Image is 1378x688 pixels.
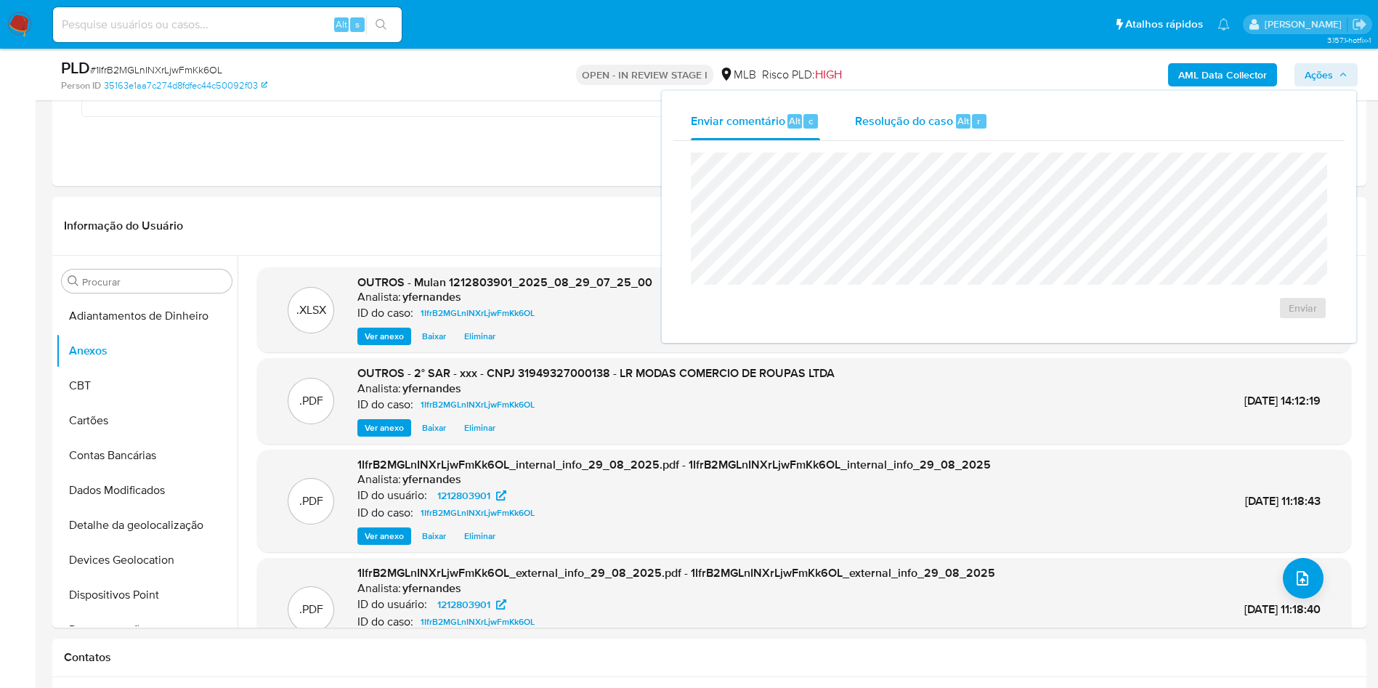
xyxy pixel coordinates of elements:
[457,527,503,545] button: Eliminar
[299,393,323,409] p: .PDF
[366,15,396,35] button: search-icon
[296,302,326,318] p: .XLSX
[1283,558,1324,599] button: upload-file
[415,396,540,413] a: 1IfrB2MGLnINXrLjwFmKk6OL
[357,274,652,291] span: OUTROS - Mulan 1212803901_2025_08_29_07_25_00
[429,487,515,504] a: 1212803901
[1305,63,1333,86] span: Ações
[61,79,101,92] b: Person ID
[1178,63,1267,86] b: AML Data Collector
[355,17,360,31] span: s
[82,275,226,288] input: Procurar
[457,419,503,437] button: Eliminar
[64,219,183,233] h1: Informação do Usuário
[56,578,238,612] button: Dispositivos Point
[402,290,461,304] h6: yfernandes
[56,368,238,403] button: CBT
[957,114,969,128] span: Alt
[357,419,411,437] button: Ver anexo
[357,365,835,381] span: OUTROS - 2° SAR - xxx - CNPJ 31949327000138 - LR MODAS COMERCIO DE ROUPAS LTDA
[421,396,535,413] span: 1IfrB2MGLnINXrLjwFmKk6OL
[1168,63,1277,86] button: AML Data Collector
[789,114,801,128] span: Alt
[357,506,413,520] p: ID do caso:
[357,581,401,596] p: Analista:
[357,597,427,612] p: ID do usuário:
[415,419,453,437] button: Baixar
[815,66,842,83] span: HIGH
[402,581,461,596] h6: yfernandes
[691,112,785,129] span: Enviar comentário
[357,472,401,487] p: Analista:
[421,613,535,631] span: 1IfrB2MGLnINXrLjwFmKk6OL
[68,275,79,287] button: Procurar
[421,304,535,322] span: 1IfrB2MGLnINXrLjwFmKk6OL
[299,493,323,509] p: .PDF
[56,403,238,438] button: Cartões
[977,114,981,128] span: r
[104,79,267,92] a: 35163e1aa7c274d8fdfec44c50092f03
[1294,63,1358,86] button: Ações
[56,438,238,473] button: Contas Bancárias
[415,304,540,322] a: 1IfrB2MGLnINXrLjwFmKk6OL
[56,299,238,333] button: Adiantamentos de Dinheiro
[357,306,413,320] p: ID do caso:
[437,487,490,504] span: 1212803901
[357,527,411,545] button: Ver anexo
[808,114,813,128] span: c
[90,62,222,77] span: # 1IfrB2MGLnINXrLjwFmKk6OL
[719,67,756,83] div: MLB
[415,328,453,345] button: Baixar
[1244,601,1321,618] span: [DATE] 11:18:40
[64,650,1355,665] h1: Contatos
[357,290,401,304] p: Analista:
[61,56,90,79] b: PLD
[415,527,453,545] button: Baixar
[56,333,238,368] button: Anexos
[422,421,446,435] span: Baixar
[457,328,503,345] button: Eliminar
[421,504,535,522] span: 1IfrB2MGLnINXrLjwFmKk6OL
[357,488,427,503] p: ID do usuário:
[464,421,495,435] span: Eliminar
[336,17,347,31] span: Alt
[56,508,238,543] button: Detalhe da geolocalização
[365,421,404,435] span: Ver anexo
[299,602,323,618] p: .PDF
[576,65,713,85] p: OPEN - IN REVIEW STAGE I
[855,112,953,129] span: Resolução do caso
[1327,34,1371,46] span: 3.157.1-hotfix-1
[422,529,446,543] span: Baixar
[357,564,995,581] span: 1IfrB2MGLnINXrLjwFmKk6OL_external_info_29_08_2025.pdf - 1IfrB2MGLnINXrLjwFmKk6OL_external_info_29...
[53,15,402,34] input: Pesquise usuários ou casos...
[402,381,461,396] h6: yfernandes
[357,397,413,412] p: ID do caso:
[1265,17,1347,31] p: yngrid.fernandes@mercadolivre.com
[1217,18,1230,31] a: Notificações
[464,329,495,344] span: Eliminar
[365,529,404,543] span: Ver anexo
[429,596,515,613] a: 1212803901
[365,329,404,344] span: Ver anexo
[1244,392,1321,409] span: [DATE] 14:12:19
[357,328,411,345] button: Ver anexo
[1352,17,1367,32] a: Sair
[56,612,238,647] button: Documentação
[1125,17,1203,32] span: Atalhos rápidos
[415,613,540,631] a: 1IfrB2MGLnINXrLjwFmKk6OL
[762,67,842,83] span: Risco PLD:
[415,504,540,522] a: 1IfrB2MGLnINXrLjwFmKk6OL
[357,381,401,396] p: Analista:
[56,543,238,578] button: Devices Geolocation
[464,529,495,543] span: Eliminar
[437,596,490,613] span: 1212803901
[357,615,413,629] p: ID do caso:
[357,456,991,473] span: 1IfrB2MGLnINXrLjwFmKk6OL_internal_info_29_08_2025.pdf - 1IfrB2MGLnINXrLjwFmKk6OL_internal_info_29...
[422,329,446,344] span: Baixar
[1245,493,1321,509] span: [DATE] 11:18:43
[402,472,461,487] h6: yfernandes
[56,473,238,508] button: Dados Modificados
